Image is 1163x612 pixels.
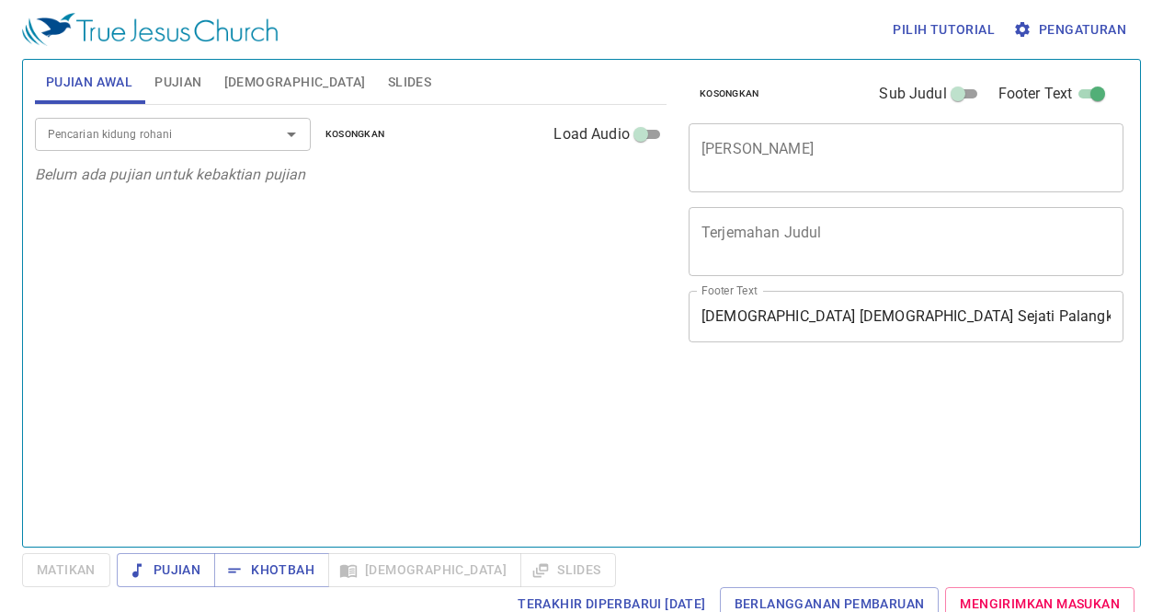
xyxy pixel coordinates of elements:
[214,553,329,587] button: Khotbah
[681,362,1039,546] iframe: from-child
[553,123,630,145] span: Load Audio
[22,13,278,46] img: True Jesus Church
[154,71,201,94] span: Pujian
[314,123,396,145] button: Kosongkan
[388,71,431,94] span: Slides
[117,553,215,587] button: Pujian
[325,126,385,143] span: Kosongkan
[46,71,132,94] span: Pujian Awal
[689,83,770,105] button: Kosongkan
[229,559,314,582] span: Khotbah
[879,83,946,105] span: Sub Judul
[893,18,995,41] span: Pilih tutorial
[131,559,200,582] span: Pujian
[279,121,304,147] button: Open
[885,13,1002,47] button: Pilih tutorial
[1009,13,1134,47] button: Pengaturan
[700,86,759,102] span: Kosongkan
[1017,18,1126,41] span: Pengaturan
[224,71,366,94] span: [DEMOGRAPHIC_DATA]
[998,83,1073,105] span: Footer Text
[35,166,306,183] i: Belum ada pujian untuk kebaktian pujian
